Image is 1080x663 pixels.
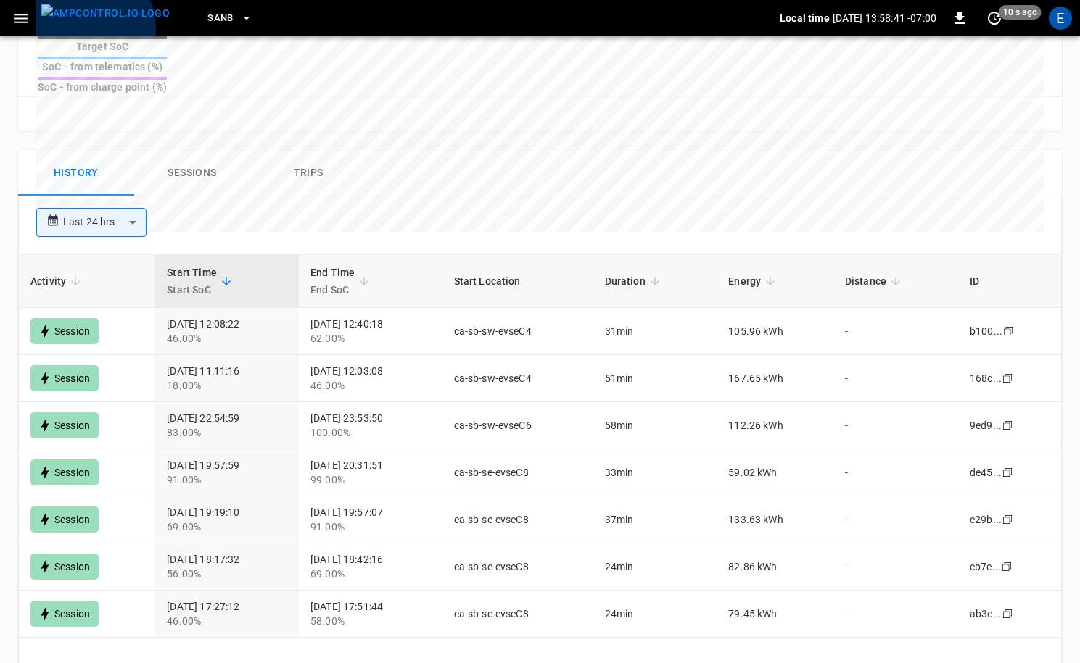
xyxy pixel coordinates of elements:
td: 82.86 kWh [717,543,833,591]
td: 24min [593,591,717,638]
div: 69.00% [310,567,431,581]
td: ca-sb-se-evseC8 [442,591,593,638]
td: 133.63 kWh [717,496,833,543]
div: copy [1001,512,1015,528]
td: - [833,496,958,543]
img: ampcontrol.io logo [41,4,170,22]
div: Session [30,318,99,344]
td: - [833,543,958,591]
div: Session [30,412,99,438]
div: Session [30,554,99,580]
td: [DATE] 18:17:32 [155,543,299,591]
div: copy [1001,606,1015,622]
td: [DATE] 18:42:16 [299,543,442,591]
td: ca-sb-se-evseC8 [442,543,593,591]
button: set refresh interval [983,7,1006,30]
div: Start Time [167,264,217,299]
div: Last 24 hrs [63,209,147,236]
span: End TimeEnd SoC [310,264,374,299]
td: [DATE] 19:57:07 [299,496,442,543]
p: Local time [780,11,830,25]
td: 59.02 kWh [717,449,833,496]
td: [DATE] 19:19:10 [155,496,299,543]
span: 10 s ago [999,5,1042,20]
td: [DATE] 17:27:12 [155,591,299,638]
td: - [833,591,958,638]
span: Energy [728,272,780,290]
button: SanB [202,4,258,33]
td: ca-sb-se-evseC8 [442,496,593,543]
div: copy [1000,559,1015,575]
span: SanB [207,10,234,27]
div: 58.00% [310,614,431,628]
div: 46.00% [167,614,287,628]
div: cb7e... [970,559,1001,574]
span: Activity [30,272,85,290]
div: de45... [970,465,1002,480]
span: Duration [605,272,664,290]
td: [DATE] 20:31:51 [299,449,442,496]
div: Session [30,365,99,391]
p: End SoC [310,281,355,299]
div: copy [1001,464,1015,480]
div: Session [30,506,99,533]
div: 91.00% [310,520,431,534]
div: copy [1002,323,1016,339]
td: - [833,449,958,496]
td: 79.45 kWh [717,591,833,638]
td: ca-sb-se-evseC8 [442,449,593,496]
button: Trips [250,150,366,196]
td: [DATE] 19:57:59 [155,449,299,496]
p: [DATE] 13:58:41 -07:00 [833,11,936,25]
div: Session [30,459,99,485]
div: 99.00% [310,472,431,487]
span: Start TimeStart SoC [167,264,236,299]
button: History [18,150,134,196]
td: 37min [593,496,717,543]
th: ID [958,255,1061,308]
th: Start Location [442,255,593,308]
span: Distance [845,272,905,290]
div: 69.00% [167,520,287,534]
div: copy [1001,370,1015,386]
div: profile-icon [1049,7,1072,30]
td: 24min [593,543,717,591]
div: 56.00% [167,567,287,581]
p: Start SoC [167,281,217,299]
div: copy [1001,417,1015,433]
div: End Time [310,264,355,299]
button: Sessions [134,150,250,196]
td: [DATE] 17:51:44 [299,591,442,638]
div: e29b... [970,512,1002,527]
div: 91.00% [167,472,287,487]
div: Session [30,601,99,627]
td: 33min [593,449,717,496]
div: ab3c... [970,606,1002,621]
